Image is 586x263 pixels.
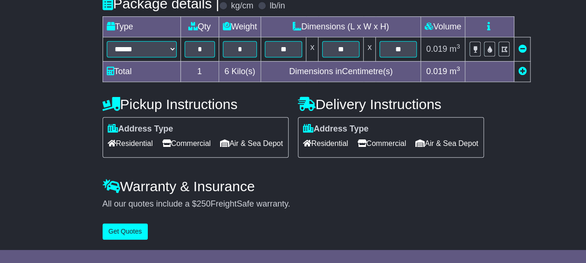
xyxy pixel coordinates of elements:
button: Get Quotes [103,223,148,240]
h4: Warranty & Insurance [103,179,484,194]
span: Residential [303,136,348,151]
td: Total [103,61,180,82]
div: All our quotes include a $ FreightSafe warranty. [103,199,484,209]
td: x [364,37,376,61]
h4: Pickup Instructions [103,97,289,112]
td: Volume [421,16,465,37]
h4: Delivery Instructions [298,97,484,112]
td: Qty [180,16,219,37]
td: x [306,37,318,61]
label: Address Type [108,124,173,134]
span: Commercial [358,136,406,151]
span: Air & Sea Depot [220,136,283,151]
span: 0.019 [426,44,447,54]
td: Type [103,16,180,37]
a: Remove this item [518,44,526,54]
span: m [449,67,460,76]
span: Residential [108,136,153,151]
label: kg/cm [231,1,253,11]
td: 1 [180,61,219,82]
sup: 3 [456,65,460,72]
td: Dimensions in Centimetre(s) [261,61,421,82]
label: lb/in [269,1,285,11]
span: 6 [224,67,229,76]
span: m [449,44,460,54]
a: Add new item [518,67,526,76]
td: Kilo(s) [219,61,261,82]
td: Dimensions (L x W x H) [261,16,421,37]
span: Commercial [162,136,211,151]
label: Address Type [303,124,369,134]
td: Weight [219,16,261,37]
span: Air & Sea Depot [415,136,478,151]
sup: 3 [456,43,460,50]
span: 250 [197,199,211,208]
span: 0.019 [426,67,447,76]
